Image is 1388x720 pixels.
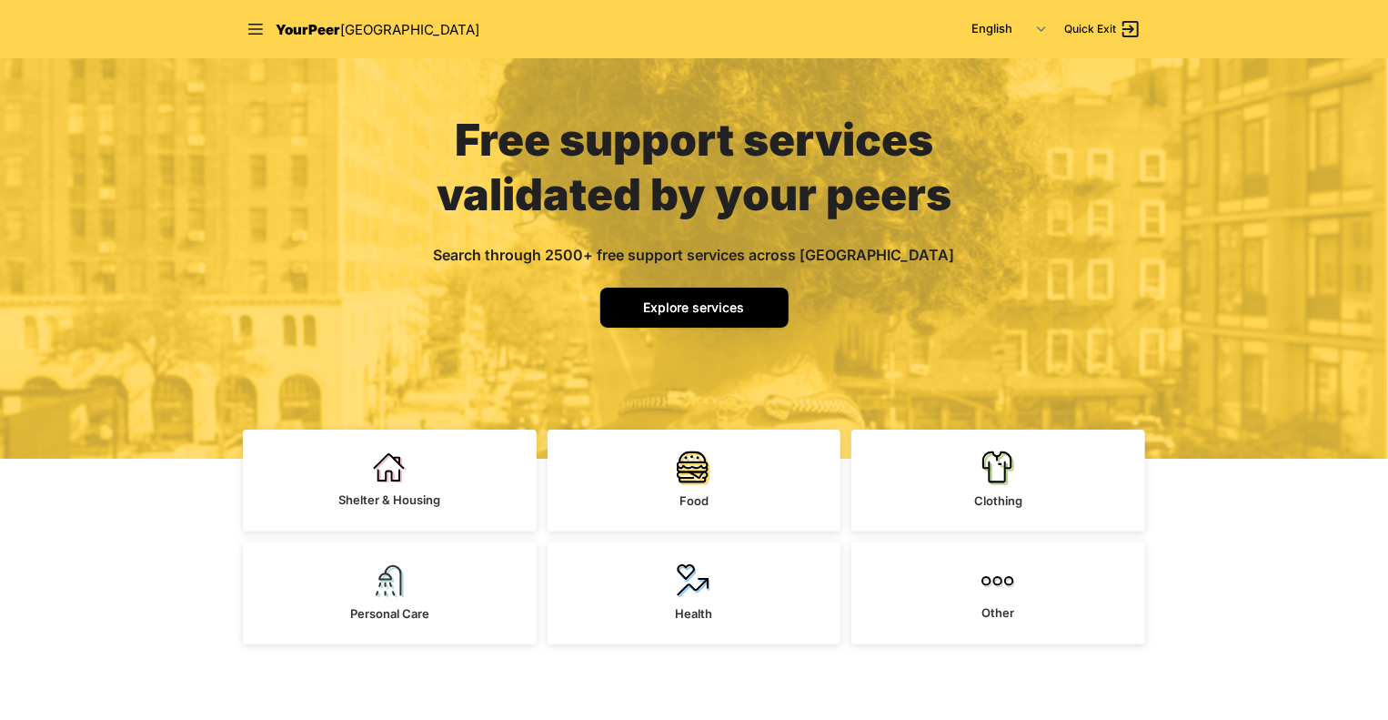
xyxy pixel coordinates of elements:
a: YourPeer[GEOGRAPHIC_DATA] [276,18,479,41]
span: [GEOGRAPHIC_DATA] [340,21,479,38]
a: Food [548,430,841,532]
span: Explore services [644,299,745,315]
span: Clothing [974,493,1022,508]
a: Other [851,543,1145,644]
a: Explore services [600,288,789,328]
a: Clothing [851,430,1145,532]
span: Shelter & Housing [338,492,440,507]
a: Shelter & Housing [243,430,537,532]
a: Health [548,543,841,644]
span: Quick Exit [1064,22,1116,36]
span: Health [675,606,712,621]
span: Search through 2500+ free support services across [GEOGRAPHIC_DATA] [434,246,955,264]
span: Other [982,605,1015,620]
span: Free support services validated by your peers [437,113,951,221]
a: Personal Care [243,543,537,644]
span: YourPeer [276,21,340,38]
span: Food [679,493,709,508]
span: Personal Care [350,606,429,621]
a: Quick Exit [1064,18,1142,40]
